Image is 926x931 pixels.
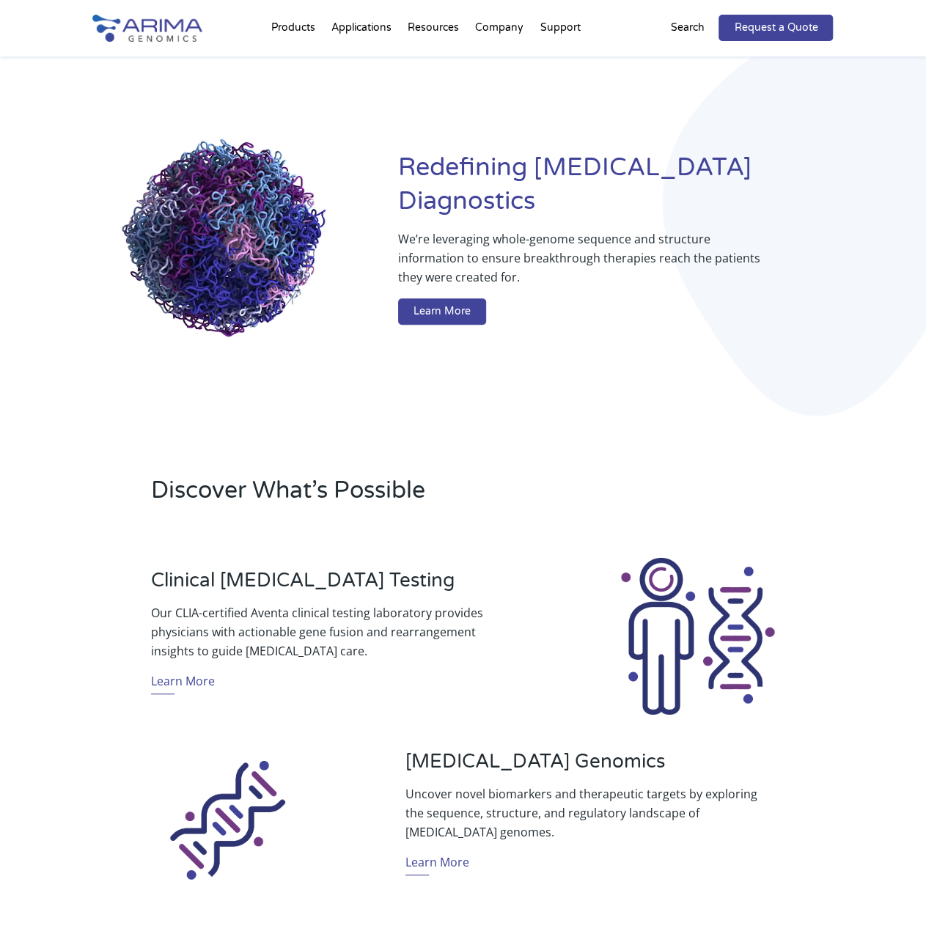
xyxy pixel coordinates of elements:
p: Uncover novel biomarkers and therapeutic targets by exploring the sequence, structure, and regula... [405,784,775,842]
p: Our CLIA-certified Aventa clinical testing laboratory provides physicians with actionable gene fu... [151,603,521,660]
img: Sequencing_Icon_Arima Genomics [147,737,309,899]
h1: Redefining [MEDICAL_DATA] Diagnostics [398,151,834,229]
iframe: Chat Widget [853,861,926,931]
img: Clinical Testing Icon [616,555,779,718]
a: Learn More [151,671,215,694]
p: Search [670,18,704,37]
h3: Clinical [MEDICAL_DATA] Testing [151,569,521,603]
a: Learn More [398,298,486,325]
h2: Discover What’s Possible [151,474,638,518]
a: Request a Quote [719,15,833,41]
img: Arima-Genomics-logo [92,15,202,42]
p: We’re leveraging whole-genome sequence and structure information to ensure breakthrough therapies... [398,229,775,298]
h3: [MEDICAL_DATA] Genomics [405,750,775,784]
a: Learn More [405,853,469,875]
